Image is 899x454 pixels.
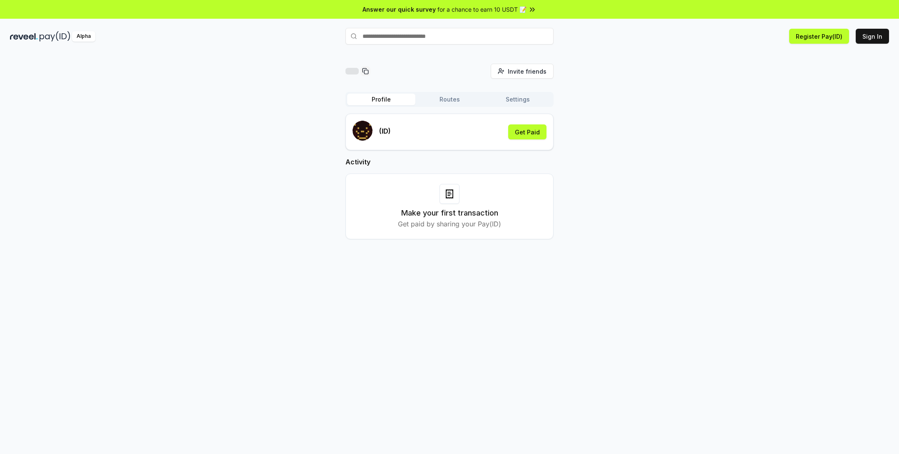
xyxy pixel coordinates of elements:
div: Alpha [72,31,95,42]
button: Sign In [856,29,889,44]
span: Answer our quick survey [363,5,436,14]
h2: Activity [345,157,554,167]
button: Profile [347,94,415,105]
img: pay_id [40,31,70,42]
button: Invite friends [491,64,554,79]
p: Get paid by sharing your Pay(ID) [398,219,501,229]
button: Register Pay(ID) [789,29,849,44]
span: Invite friends [508,67,546,76]
button: Routes [415,94,484,105]
button: Get Paid [508,124,546,139]
span: for a chance to earn 10 USDT 📝 [437,5,526,14]
h3: Make your first transaction [401,207,498,219]
button: Settings [484,94,552,105]
img: reveel_dark [10,31,38,42]
p: (ID) [379,126,391,136]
